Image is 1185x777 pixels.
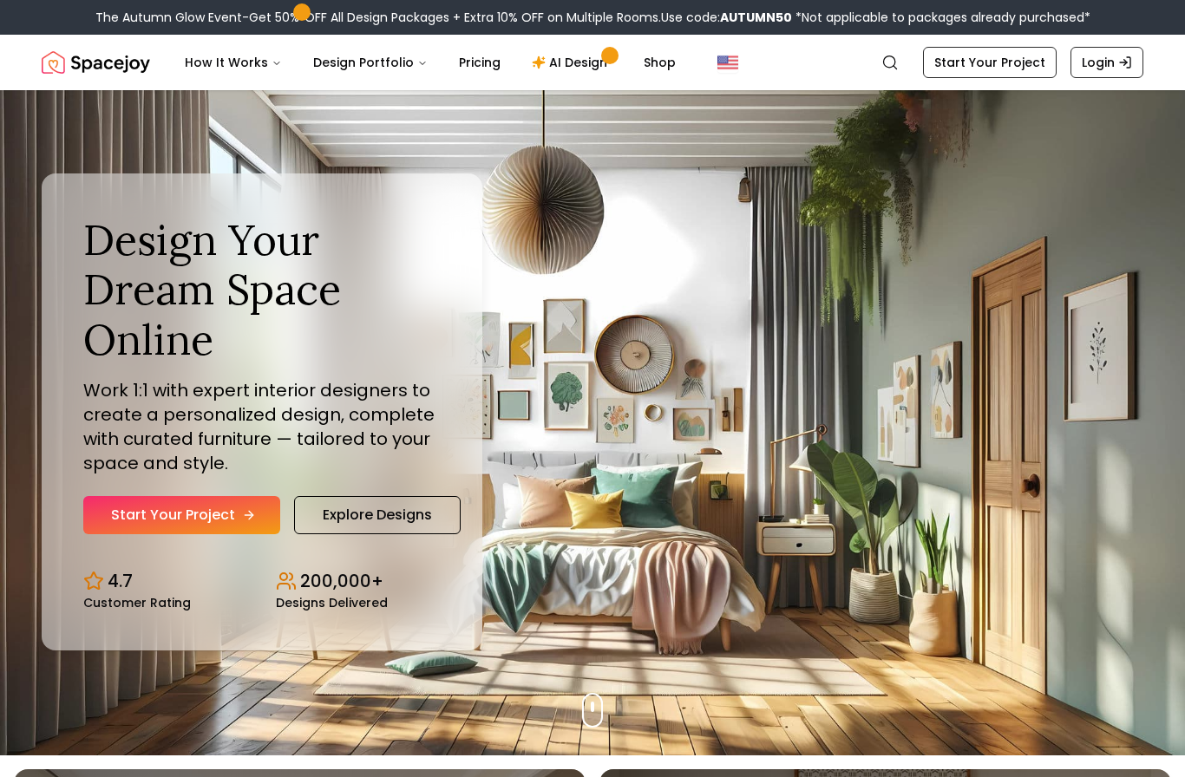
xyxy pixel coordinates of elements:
p: 200,000+ [300,569,383,593]
span: Use code: [661,9,792,26]
a: Spacejoy [42,45,150,80]
p: Work 1:1 with expert interior designers to create a personalized design, complete with curated fu... [83,378,441,475]
div: Design stats [83,555,441,609]
nav: Global [42,35,1143,90]
div: The Autumn Glow Event-Get 50% OFF All Design Packages + Extra 10% OFF on Multiple Rooms. [95,9,1090,26]
a: Explore Designs [294,496,461,534]
nav: Main [171,45,690,80]
p: 4.7 [108,569,133,593]
a: Login [1070,47,1143,78]
small: Designs Delivered [276,597,388,609]
span: *Not applicable to packages already purchased* [792,9,1090,26]
img: United States [717,52,738,73]
b: AUTUMN50 [720,9,792,26]
a: AI Design [518,45,626,80]
small: Customer Rating [83,597,191,609]
button: How It Works [171,45,296,80]
a: Pricing [445,45,514,80]
a: Start Your Project [83,496,280,534]
img: Spacejoy Logo [42,45,150,80]
a: Shop [630,45,690,80]
button: Design Portfolio [299,45,442,80]
h1: Design Your Dream Space Online [83,215,441,365]
a: Start Your Project [923,47,1057,78]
